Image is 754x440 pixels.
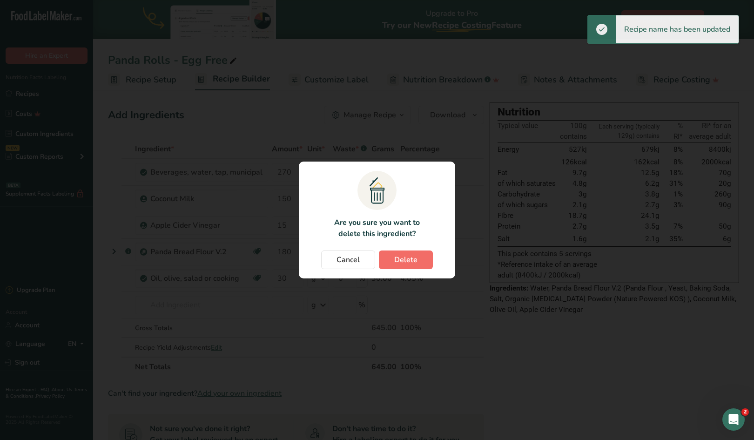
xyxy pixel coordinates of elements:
span: Delete [394,254,417,265]
button: Cancel [321,250,375,269]
div: Recipe name has been updated [616,15,739,43]
span: 2 [741,408,749,416]
span: Cancel [337,254,360,265]
iframe: Intercom live chat [722,408,745,431]
p: Are you sure you want to delete this ingredient? [329,217,425,239]
button: Delete [379,250,433,269]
